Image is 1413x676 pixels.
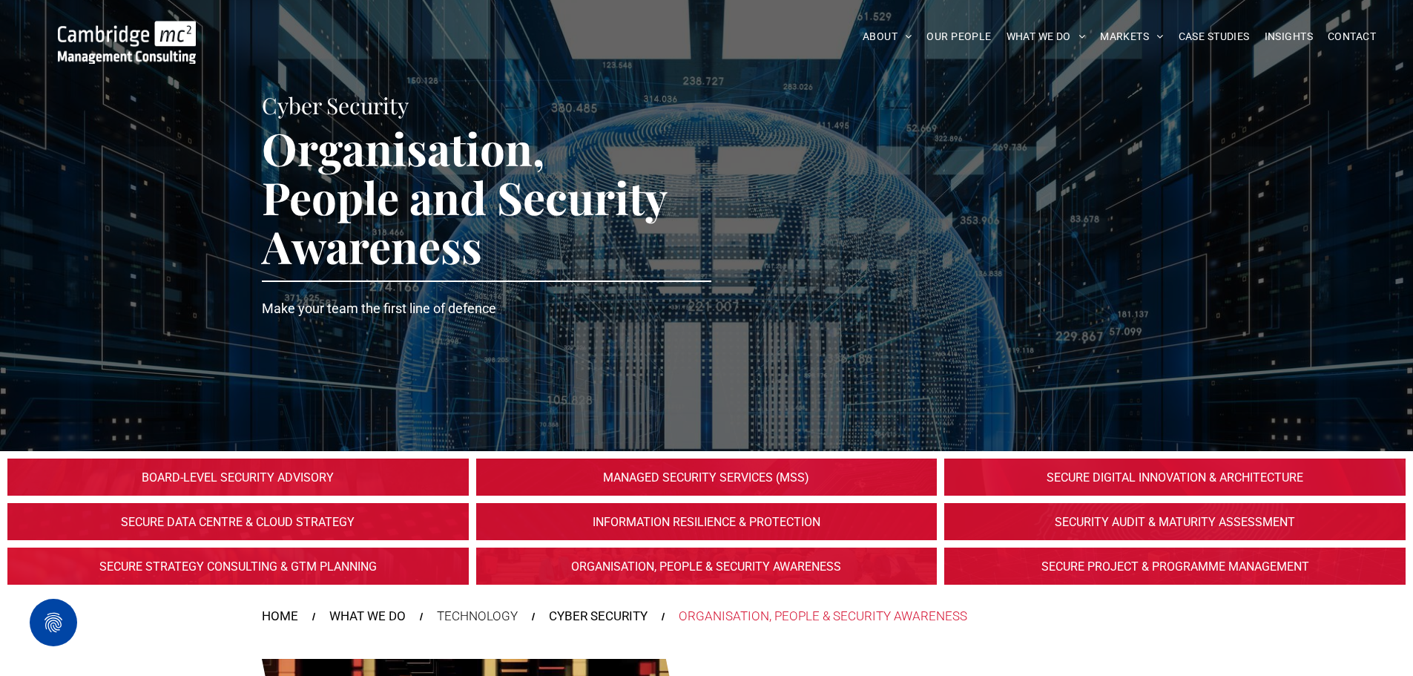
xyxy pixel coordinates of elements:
[476,548,938,585] a: Organisation, People and Security Awareness | Cambridge Management Consulting
[262,91,409,120] span: Cyber Security
[999,25,1093,48] a: WHAT WE DO
[1171,25,1257,48] a: CASE STUDIES
[944,548,1406,585] a: Secure Project & Programme Management | 9.5tr | Cambridge Management Consulting
[7,503,469,540] a: Secure Data Centre & Cloud Strategy | Cambridge Management Consulting
[476,459,938,496] a: Security Monitoring & Managed Security Services (MSS)
[1093,25,1170,48] a: MARKETS
[58,23,196,39] a: Your Business Transformed | Cambridge Management Consulting
[329,607,406,626] a: WHAT WE DO
[944,503,1406,540] a: Security Audit & Maturity Assessment | Cambridge Management Consulting
[1320,25,1383,48] a: CONTACT
[476,503,938,540] a: Information Resilience & Protection | Cambridge Management Consulting
[262,118,666,275] span: Organisation, People and Security Awareness
[7,459,469,496] a: Board-Level Security Advisory | Cambridge Management Consulting
[919,25,998,48] a: OUR PEOPLE
[437,607,518,626] div: TECHNOLOGY
[944,459,1406,496] a: Digital Transformation | Secure Digital Innovation & Architecture
[549,607,648,626] a: CYBER SECURITY
[1257,25,1320,48] a: INSIGHTS
[855,25,920,48] a: ABOUT
[262,301,496,316] span: Make your team the first line of defence
[7,548,469,585] a: Secure Strategy Consulting & GTM Planning | Cambridge Management Consulting
[262,607,298,626] a: HOME
[262,607,1152,626] nav: Breadcrumbs
[679,607,967,626] div: ORGANISATION, PEOPLE & SECURITY AWARENESS
[58,21,196,64] img: Go to Homepage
